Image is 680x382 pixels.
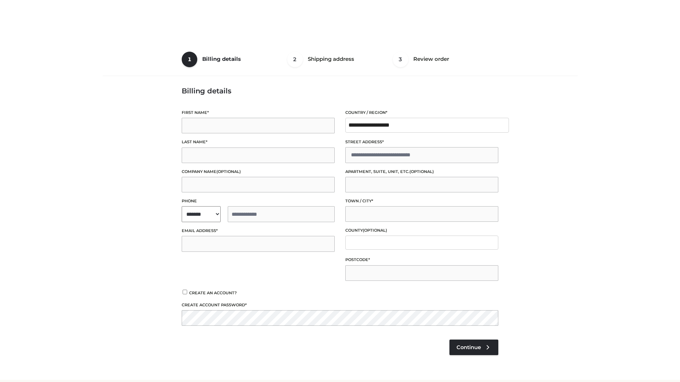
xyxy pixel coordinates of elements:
span: Billing details [202,56,241,62]
span: Create an account? [189,290,237,295]
label: Create account password [182,302,498,308]
span: Review order [413,56,449,62]
label: Company name [182,168,335,175]
span: (optional) [409,169,434,174]
label: Last name [182,139,335,145]
span: (optional) [363,228,387,233]
span: 2 [287,52,303,67]
span: Shipping address [308,56,354,62]
label: Apartment, suite, unit, etc. [345,168,498,175]
label: Email address [182,227,335,234]
input: Create an account? [182,290,188,294]
label: Postcode [345,256,498,263]
label: County [345,227,498,234]
label: Street address [345,139,498,145]
label: First name [182,109,335,116]
h3: Billing details [182,87,498,95]
span: 3 [393,52,408,67]
span: 1 [182,52,197,67]
label: Country / Region [345,109,498,116]
span: (optional) [216,169,241,174]
label: Town / City [345,198,498,204]
label: Phone [182,198,335,204]
a: Continue [449,340,498,355]
span: Continue [457,344,481,351]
